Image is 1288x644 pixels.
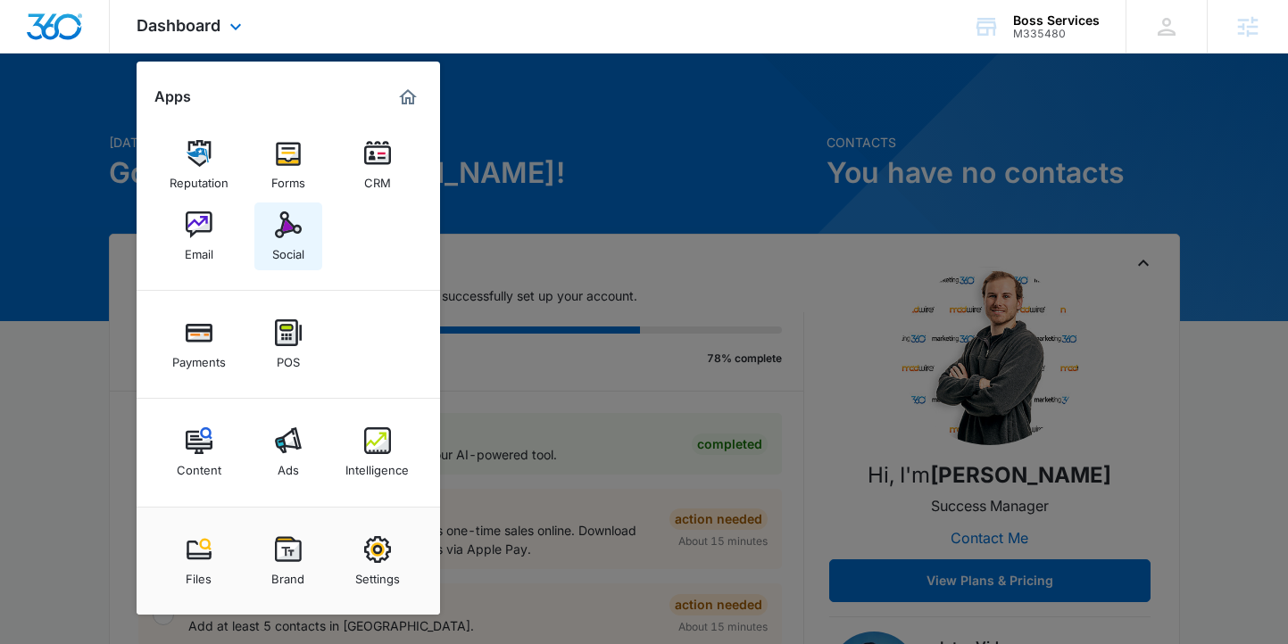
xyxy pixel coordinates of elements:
div: v 4.0.25 [50,29,87,43]
a: Email [165,202,233,270]
a: Ads [254,418,322,486]
a: POS [254,310,322,378]
div: Forms [271,167,305,190]
a: Brand [254,527,322,595]
div: account name [1013,13,1100,28]
a: Files [165,527,233,595]
a: Settings [344,527,411,595]
span: Dashboard [137,16,220,35]
a: Payments [165,310,233,378]
div: Files [186,563,212,586]
div: Intelligence [345,454,409,477]
a: Intelligence [344,418,411,486]
img: website_grey.svg [29,46,43,61]
img: logo_orange.svg [29,29,43,43]
div: Reputation [170,167,229,190]
div: Domain: [DOMAIN_NAME] [46,46,196,61]
div: Payments [172,346,226,369]
div: Settings [355,563,400,586]
h2: Apps [154,88,191,105]
div: Ads [278,454,299,477]
a: Marketing 360® Dashboard [394,83,422,111]
a: Forms [254,131,322,199]
div: CRM [364,167,391,190]
div: Social [272,238,304,261]
a: CRM [344,131,411,199]
div: Keywords by Traffic [197,105,301,117]
a: Content [165,418,233,486]
a: Reputation [165,131,233,199]
div: POS [277,346,300,369]
img: tab_keywords_by_traffic_grey.svg [178,103,192,118]
a: Social [254,202,322,270]
div: Brand [271,563,304,586]
div: account id [1013,28,1100,40]
div: Email [185,238,213,261]
div: Domain Overview [68,105,160,117]
img: tab_domain_overview_orange.svg [48,103,62,118]
div: Content [177,454,221,477]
